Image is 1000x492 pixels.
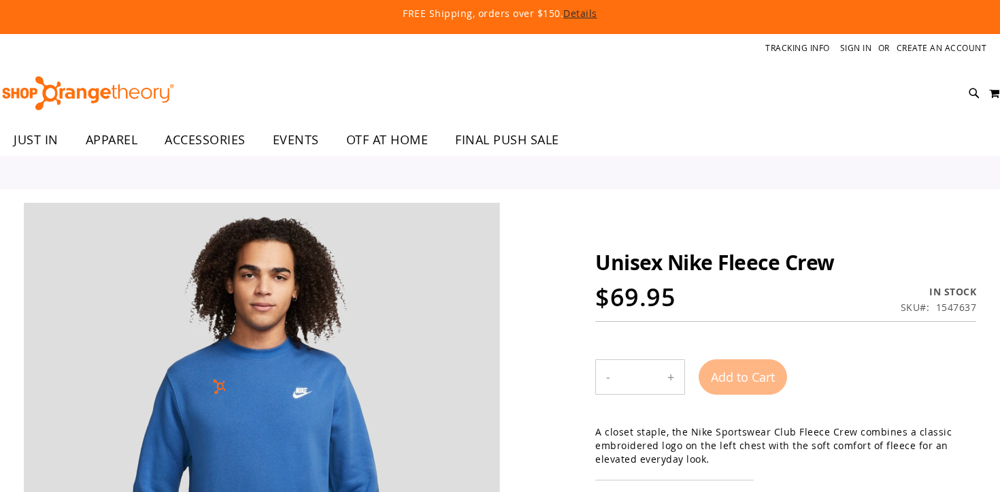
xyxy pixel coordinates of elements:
[897,42,987,54] a: Create an Account
[595,280,676,314] span: $69.95
[620,361,657,393] input: Product quantity
[151,125,259,156] a: ACCESSORIES
[441,125,573,156] a: FINAL PUSH SALE
[14,125,59,155] span: JUST IN
[346,125,429,155] span: OTF AT HOME
[72,125,152,155] a: APPAREL
[165,125,246,155] span: ACCESSORIES
[657,360,684,394] button: Increase product quantity
[936,301,977,314] div: 1547637
[455,125,559,155] span: FINAL PUSH SALE
[259,125,333,156] a: EVENTS
[86,125,138,155] span: APPAREL
[92,7,908,20] p: FREE Shipping, orders over $150.
[840,42,872,54] a: Sign In
[765,42,830,54] a: Tracking Info
[273,125,319,155] span: EVENTS
[563,7,597,20] a: Details
[595,248,835,276] span: Unisex Nike Fleece Crew
[901,285,977,299] div: In stock
[333,125,442,156] a: OTF AT HOME
[901,285,977,299] div: Availability
[595,425,976,466] div: A closet staple, the Nike Sportswear Club Fleece Crew combines a classic embroidered logo on the ...
[596,360,620,394] button: Decrease product quantity
[901,301,930,314] strong: SKU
